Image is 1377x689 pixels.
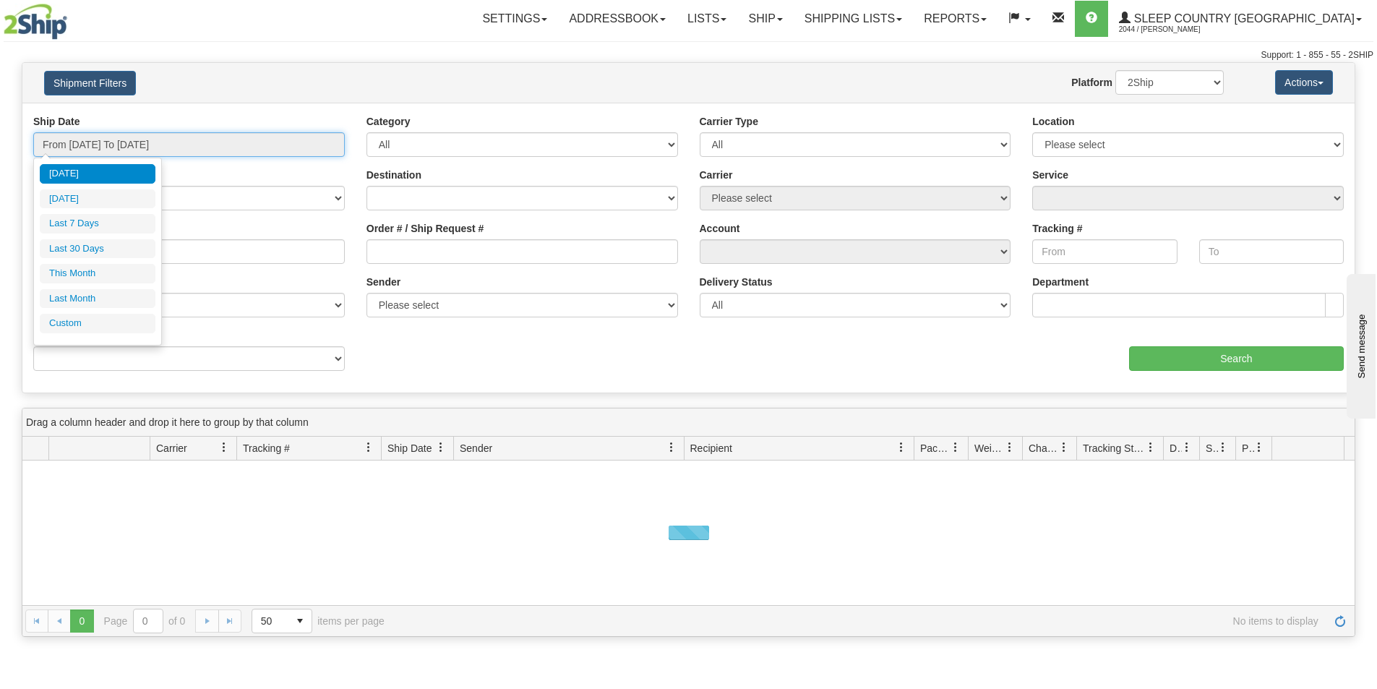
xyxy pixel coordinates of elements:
[558,1,677,37] a: Addressbook
[40,289,155,309] li: Last Month
[1071,75,1112,90] label: Platform
[1032,114,1074,129] label: Location
[243,441,290,455] span: Tracking #
[1329,609,1352,633] a: Refresh
[913,1,998,37] a: Reports
[40,314,155,333] li: Custom
[1344,270,1376,418] iframe: chat widget
[1119,22,1227,37] span: 2044 / [PERSON_NAME]
[1206,441,1218,455] span: Shipment Issues
[1129,346,1344,371] input: Search
[288,609,312,633] span: select
[429,435,453,460] a: Ship Date filter column settings
[104,609,186,633] span: Page of 0
[366,168,421,182] label: Destination
[737,1,793,37] a: Ship
[4,49,1373,61] div: Support: 1 - 855 - 55 - 2SHIP
[700,168,733,182] label: Carrier
[366,221,484,236] label: Order # / Ship Request #
[700,275,773,289] label: Delivery Status
[11,12,134,23] div: Send message
[1032,221,1082,236] label: Tracking #
[1083,441,1146,455] span: Tracking Status
[1242,441,1254,455] span: Pickup Status
[44,71,136,95] button: Shipment Filters
[471,1,558,37] a: Settings
[677,1,737,37] a: Lists
[700,114,758,129] label: Carrier Type
[1175,435,1199,460] a: Delivery Status filter column settings
[1247,435,1271,460] a: Pickup Status filter column settings
[1032,168,1068,182] label: Service
[1138,435,1163,460] a: Tracking Status filter column settings
[405,615,1318,627] span: No items to display
[1211,435,1235,460] a: Shipment Issues filter column settings
[70,609,93,633] span: Page 0
[998,435,1022,460] a: Weight filter column settings
[356,435,381,460] a: Tracking # filter column settings
[974,441,1005,455] span: Weight
[1170,441,1182,455] span: Delivery Status
[4,4,67,40] img: logo2044.jpg
[1052,435,1076,460] a: Charge filter column settings
[1108,1,1373,37] a: Sleep Country [GEOGRAPHIC_DATA] 2044 / [PERSON_NAME]
[156,441,187,455] span: Carrier
[690,441,732,455] span: Recipient
[40,189,155,209] li: [DATE]
[943,435,968,460] a: Packages filter column settings
[40,214,155,234] li: Last 7 Days
[387,441,432,455] span: Ship Date
[261,614,280,628] span: 50
[700,221,740,236] label: Account
[460,441,492,455] span: Sender
[33,114,80,129] label: Ship Date
[1032,239,1177,264] input: From
[1275,70,1333,95] button: Actions
[1029,441,1059,455] span: Charge
[794,1,913,37] a: Shipping lists
[659,435,684,460] a: Sender filter column settings
[920,441,951,455] span: Packages
[252,609,312,633] span: Page sizes drop down
[40,164,155,184] li: [DATE]
[366,275,400,289] label: Sender
[1131,12,1355,25] span: Sleep Country [GEOGRAPHIC_DATA]
[366,114,411,129] label: Category
[1032,275,1089,289] label: Department
[889,435,914,460] a: Recipient filter column settings
[40,264,155,283] li: This Month
[22,408,1355,437] div: grid grouping header
[1199,239,1344,264] input: To
[40,239,155,259] li: Last 30 Days
[252,609,385,633] span: items per page
[212,435,236,460] a: Carrier filter column settings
